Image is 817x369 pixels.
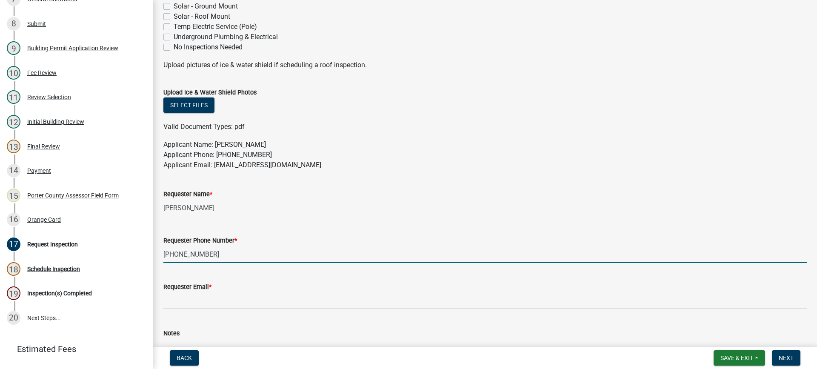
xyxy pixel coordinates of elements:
[7,164,20,177] div: 14
[7,237,20,251] div: 17
[7,286,20,300] div: 19
[177,355,192,361] span: Back
[7,17,20,31] div: 8
[779,355,794,361] span: Next
[7,213,20,226] div: 16
[174,42,243,52] label: No Inspections Needed
[772,350,800,366] button: Next
[174,1,238,11] label: Solar - Ground Mount
[27,217,61,223] div: Orange Card
[163,123,245,131] span: Valid Document Types: pdf
[27,290,92,296] div: Inspection(s) Completed
[163,331,180,337] label: Notes
[7,189,20,202] div: 15
[27,168,51,174] div: Payment
[27,94,71,100] div: Review Selection
[7,90,20,104] div: 11
[174,11,230,22] label: Solar - Roof Mount
[163,90,257,96] label: Upload Ice & Water Shield Photos
[27,45,118,51] div: Building Permit Application Review
[170,350,199,366] button: Back
[27,192,119,198] div: Porter County Assessor Field Form
[174,32,278,42] label: Underground Plumbing & Electrical
[27,21,46,27] div: Submit
[7,115,20,129] div: 12
[7,262,20,276] div: 18
[27,119,84,125] div: Initial Building Review
[720,355,753,361] span: Save & Exit
[163,97,214,113] button: Select files
[163,140,807,170] p: Applicant Name: [PERSON_NAME] Applicant Phone: [PHONE_NUMBER] Applicant Email: [EMAIL_ADDRESS][DO...
[174,22,257,32] label: Temp Electric Service (Pole)
[7,41,20,55] div: 9
[27,143,60,149] div: Final Review
[27,266,80,272] div: Schedule Inspection
[163,284,211,290] label: Requester Email
[7,311,20,325] div: 20
[27,70,57,76] div: Fee Review
[163,60,807,70] p: Upload pictures of ice & water shield if scheduling a roof inspection.
[163,238,237,244] label: Requester Phone Number
[7,66,20,80] div: 10
[7,340,140,358] a: Estimated Fees
[27,241,78,247] div: Request Inspection
[714,350,765,366] button: Save & Exit
[7,140,20,153] div: 13
[163,192,212,197] label: Requester Name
